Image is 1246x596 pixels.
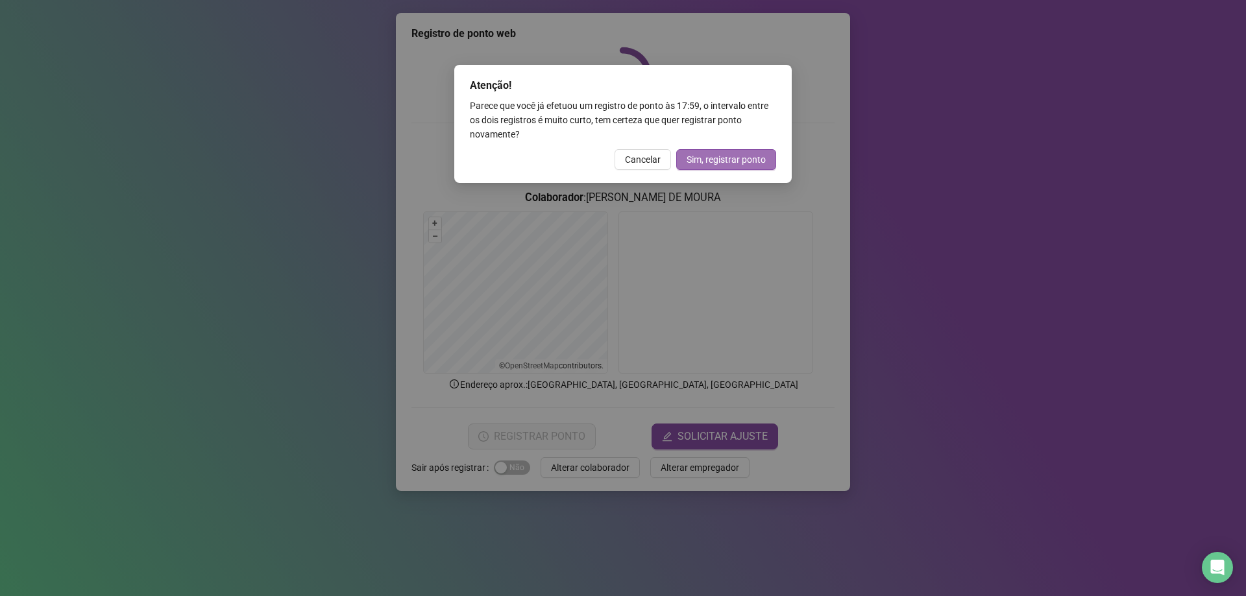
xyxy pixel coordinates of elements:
[470,78,776,93] div: Atenção!
[687,152,766,167] span: Sim, registrar ponto
[470,99,776,141] div: Parece que você já efetuou um registro de ponto às 17:59 , o intervalo entre os dois registros é ...
[615,149,671,170] button: Cancelar
[625,152,661,167] span: Cancelar
[676,149,776,170] button: Sim, registrar ponto
[1202,552,1233,583] div: Open Intercom Messenger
